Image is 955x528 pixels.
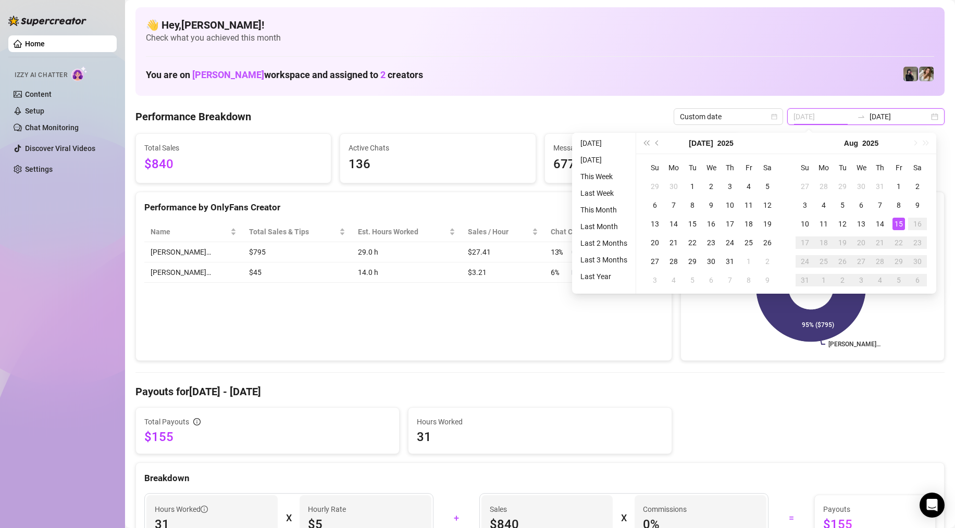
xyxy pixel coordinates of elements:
td: 2025-07-01 [683,177,702,196]
div: 9 [705,199,717,211]
td: 2025-09-01 [814,271,833,290]
div: Est. Hours Worked [358,226,447,237]
th: Sa [908,158,927,177]
div: 3 [649,274,661,286]
span: Custom date [680,109,777,124]
td: $45 [243,262,352,283]
div: 9 [761,274,774,286]
td: 2025-06-30 [664,177,683,196]
span: 677 [553,155,731,174]
div: 4 [742,180,755,193]
div: 4 [874,274,886,286]
div: 5 [686,274,699,286]
button: Choose a year [862,133,878,154]
span: $155 [144,429,391,445]
td: 2025-07-30 [702,252,721,271]
div: 6 [855,199,867,211]
div: + [440,510,473,526]
td: 2025-07-28 [814,177,833,196]
div: 29 [836,180,849,193]
li: Last 2 Months [576,237,631,249]
div: 11 [817,218,830,230]
td: 2025-07-08 [683,196,702,215]
div: 26 [836,255,849,268]
button: Choose a year [717,133,734,154]
div: 19 [761,218,774,230]
th: Mo [664,158,683,177]
td: 2025-07-13 [646,215,664,233]
div: 4 [817,199,830,211]
td: 2025-08-09 [758,271,777,290]
div: 15 [686,218,699,230]
div: 24 [724,236,736,249]
td: 2025-07-19 [758,215,777,233]
th: Total Sales & Tips [243,222,352,242]
div: 27 [855,255,867,268]
td: 2025-07-29 [683,252,702,271]
td: 2025-08-04 [664,271,683,290]
div: 1 [686,180,699,193]
div: 31 [874,180,886,193]
td: 2025-07-06 [646,196,664,215]
td: 2025-07-20 [646,233,664,252]
td: 2025-07-24 [721,233,739,252]
span: calendar [771,114,777,120]
td: 2025-08-14 [871,215,889,233]
td: 2025-07-12 [758,196,777,215]
td: $27.41 [462,242,544,262]
input: Start date [793,111,853,122]
div: 29 [649,180,661,193]
td: 2025-08-21 [871,233,889,252]
div: 23 [705,236,717,249]
td: 2025-07-02 [702,177,721,196]
div: 28 [874,255,886,268]
td: 2025-07-11 [739,196,758,215]
a: Setup [25,107,44,115]
img: logo-BBDzfeDw.svg [8,16,86,26]
div: 16 [705,218,717,230]
span: [PERSON_NAME] [192,69,264,80]
div: 8 [892,199,905,211]
div: 15 [892,218,905,230]
span: 13 % [551,246,567,258]
img: AI Chatter [71,66,88,81]
input: End date [870,111,929,122]
td: 2025-06-29 [646,177,664,196]
div: 18 [817,236,830,249]
div: 5 [892,274,905,286]
th: Chat Conversion [544,222,663,242]
div: Breakdown [144,471,936,485]
text: [PERSON_NAME]… [828,341,880,348]
td: 2025-07-25 [739,233,758,252]
td: 2025-08-29 [889,252,908,271]
th: We [852,158,871,177]
td: 2025-07-03 [721,177,739,196]
td: [PERSON_NAME]… [144,262,243,283]
div: 31 [799,274,811,286]
td: 2025-08-08 [739,271,758,290]
span: info-circle [193,418,201,425]
div: Open Intercom Messenger [920,493,945,518]
div: 21 [874,236,886,249]
div: 5 [761,180,774,193]
div: 27 [799,180,811,193]
th: Sales / Hour [462,222,544,242]
th: Su [796,158,814,177]
span: Total Sales [144,142,323,154]
td: 2025-08-02 [758,252,777,271]
th: Tu [683,158,702,177]
div: 30 [855,180,867,193]
div: 22 [686,236,699,249]
td: 2025-08-01 [739,252,758,271]
td: 2025-08-30 [908,252,927,271]
button: Previous month (PageUp) [652,133,663,154]
td: 2025-08-01 [889,177,908,196]
div: 7 [874,199,886,211]
a: Chat Monitoring [25,123,79,132]
div: 14 [874,218,886,230]
th: Su [646,158,664,177]
td: 2025-07-04 [739,177,758,196]
span: 6 % [551,267,567,278]
th: Th [721,158,739,177]
th: Th [871,158,889,177]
